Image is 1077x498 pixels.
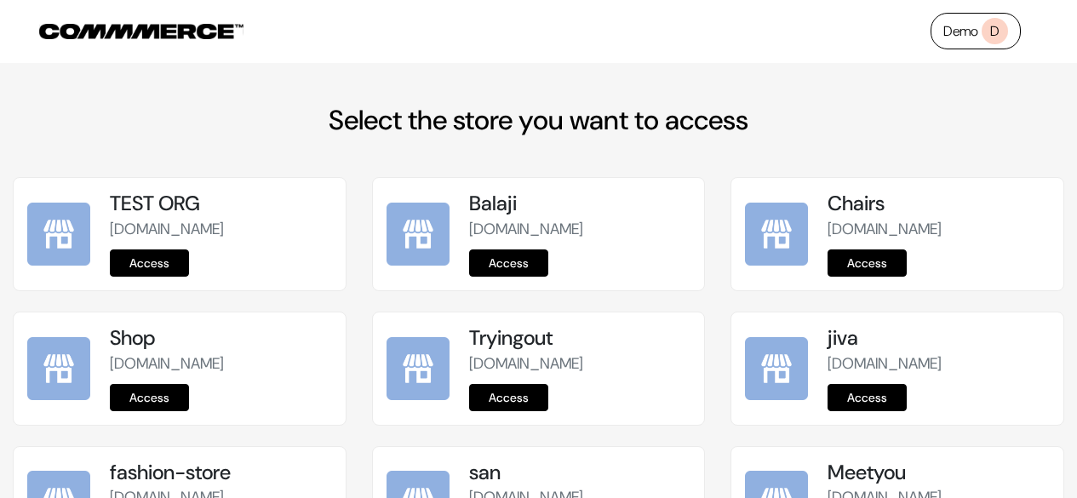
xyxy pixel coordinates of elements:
[745,203,808,266] img: Chairs
[110,384,189,411] a: Access
[828,218,1050,241] p: [DOMAIN_NAME]
[110,461,332,485] h5: fashion-store
[387,203,450,266] img: Balaji
[469,192,691,216] h5: Balaji
[469,352,691,375] p: [DOMAIN_NAME]
[828,352,1050,375] p: [DOMAIN_NAME]
[469,384,548,411] a: Access
[982,18,1008,44] span: D
[110,218,332,241] p: [DOMAIN_NAME]
[110,326,332,351] h5: Shop
[469,461,691,485] h5: san
[27,337,90,400] img: Shop
[828,326,1050,351] h5: jiva
[469,326,691,351] h5: Tryingout
[931,13,1021,49] a: DemoD
[828,249,907,277] a: Access
[828,384,907,411] a: Access
[469,249,548,277] a: Access
[27,203,90,266] img: TEST ORG
[828,461,1050,485] h5: Meetyou
[110,249,189,277] a: Access
[110,352,332,375] p: [DOMAIN_NAME]
[39,24,243,39] img: COMMMERCE
[387,337,450,400] img: Tryingout
[469,218,691,241] p: [DOMAIN_NAME]
[745,337,808,400] img: jiva
[110,192,332,216] h5: TEST ORG
[13,104,1064,136] h2: Select the store you want to access
[828,192,1050,216] h5: Chairs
